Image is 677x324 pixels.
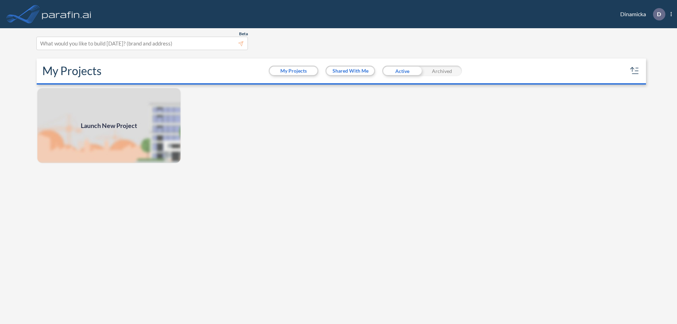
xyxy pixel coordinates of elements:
[382,66,422,76] div: Active
[41,7,93,21] img: logo
[270,67,317,75] button: My Projects
[610,8,672,20] div: Dinamicka
[37,87,181,164] a: Launch New Project
[42,64,102,78] h2: My Projects
[239,31,248,37] span: Beta
[327,67,374,75] button: Shared With Me
[37,87,181,164] img: add
[657,11,661,17] p: D
[81,121,137,130] span: Launch New Project
[422,66,462,76] div: Archived
[629,65,640,77] button: sort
